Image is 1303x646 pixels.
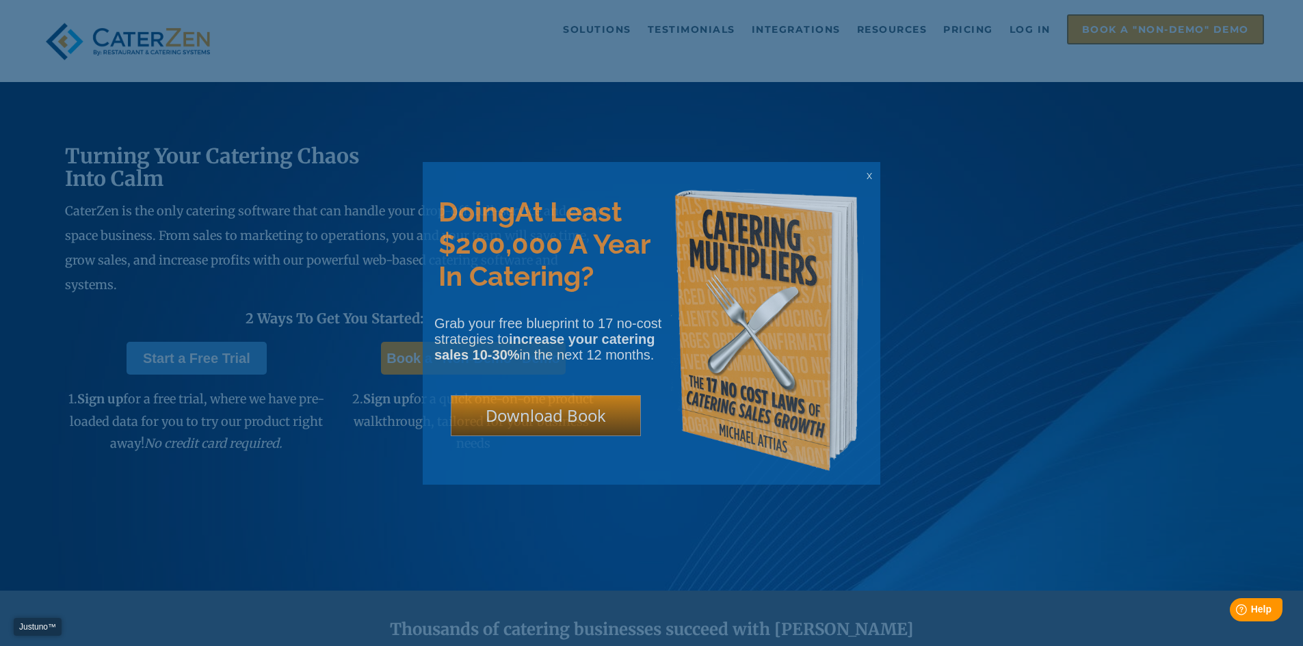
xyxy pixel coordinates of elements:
div: x [858,162,880,189]
span: Download Book [486,404,606,427]
span: x [867,169,872,182]
div: Download Book [451,395,641,436]
strong: increase your catering sales 10-30% [434,332,655,362]
span: At Least $200,000 A Year In Catering? [438,196,650,292]
iframe: Help widget launcher [1181,593,1288,631]
a: Justuno™ [14,618,62,636]
span: Doing [438,196,515,228]
span: Grab your free blueprint to 17 no-cost strategies to in the next 12 months. [434,316,661,362]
